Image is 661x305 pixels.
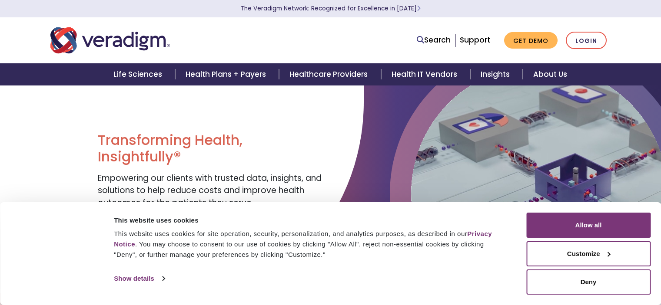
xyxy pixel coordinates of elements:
[279,63,381,85] a: Healthcare Providers
[526,269,651,295] button: Deny
[103,63,175,85] a: Life Sciences
[523,63,578,85] a: About Us
[175,63,279,85] a: Health Plans + Payers
[526,213,651,238] button: Allow all
[98,172,322,209] span: Empowering our clients with trusted data, insights, and solutions to help reduce costs and improv...
[114,229,507,260] div: This website uses cookies for site operation, security, personalization, and analytics purposes, ...
[504,32,558,49] a: Get Demo
[241,4,421,13] a: The Veradigm Network: Recognized for Excellence in [DATE]Learn More
[417,4,421,13] span: Learn More
[98,132,324,165] h1: Transforming Health, Insightfully®
[417,34,451,46] a: Search
[381,63,470,85] a: Health IT Vendors
[526,241,651,266] button: Customize
[114,215,507,226] div: This website uses cookies
[460,35,490,45] a: Support
[566,32,607,49] a: Login
[50,26,170,55] img: Veradigm logo
[470,63,523,85] a: Insights
[114,272,164,285] a: Show details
